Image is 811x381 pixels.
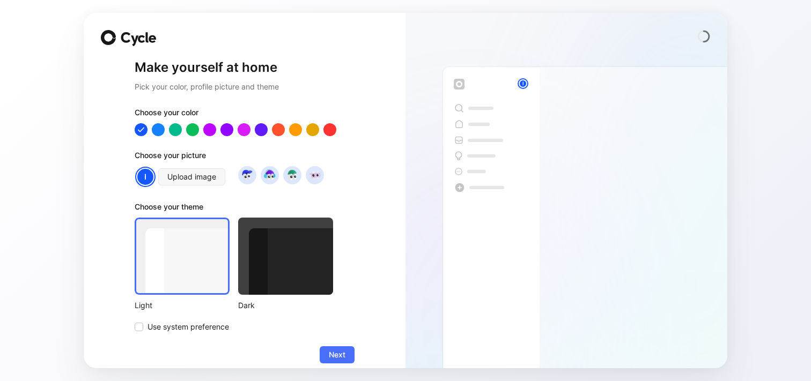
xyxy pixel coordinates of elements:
[135,200,333,218] div: Choose your theme
[329,348,345,361] span: Next
[135,106,355,123] div: Choose your color
[285,168,299,182] img: avatar
[135,149,355,166] div: Choose your picture
[135,59,355,76] h1: Make yourself at home
[320,346,355,363] button: Next
[167,170,216,183] span: Upload image
[454,79,465,89] img: workspace-default-logo-wX5zAyuM.png
[148,320,229,333] span: Use system preference
[158,168,225,185] button: Upload image
[307,168,322,182] img: avatar
[240,168,254,182] img: avatar
[262,168,277,182] img: avatar
[519,79,527,88] div: I
[238,299,333,312] div: Dark
[135,299,230,312] div: Light
[136,168,154,186] div: I
[135,80,355,93] h2: Pick your color, profile picture and theme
